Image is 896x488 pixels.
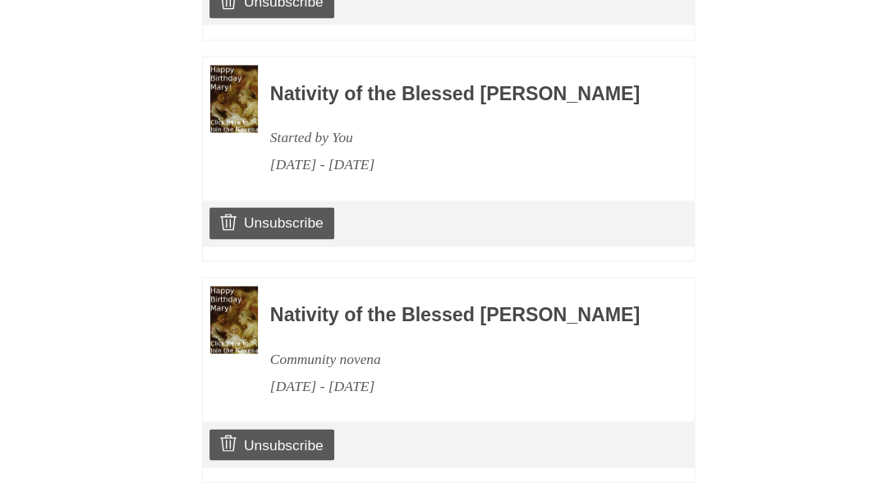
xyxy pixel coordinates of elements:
[210,286,258,353] img: Novena image
[270,124,650,151] div: Started by You
[209,429,333,460] a: Unsubscribe
[270,151,650,178] div: [DATE] - [DATE]
[210,65,258,132] img: Novena image
[270,84,650,105] h3: Nativity of the Blessed [PERSON_NAME]
[270,305,650,326] h3: Nativity of the Blessed [PERSON_NAME]
[209,207,333,238] a: Unsubscribe
[270,372,650,399] div: [DATE] - [DATE]
[270,345,650,372] div: Community novena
